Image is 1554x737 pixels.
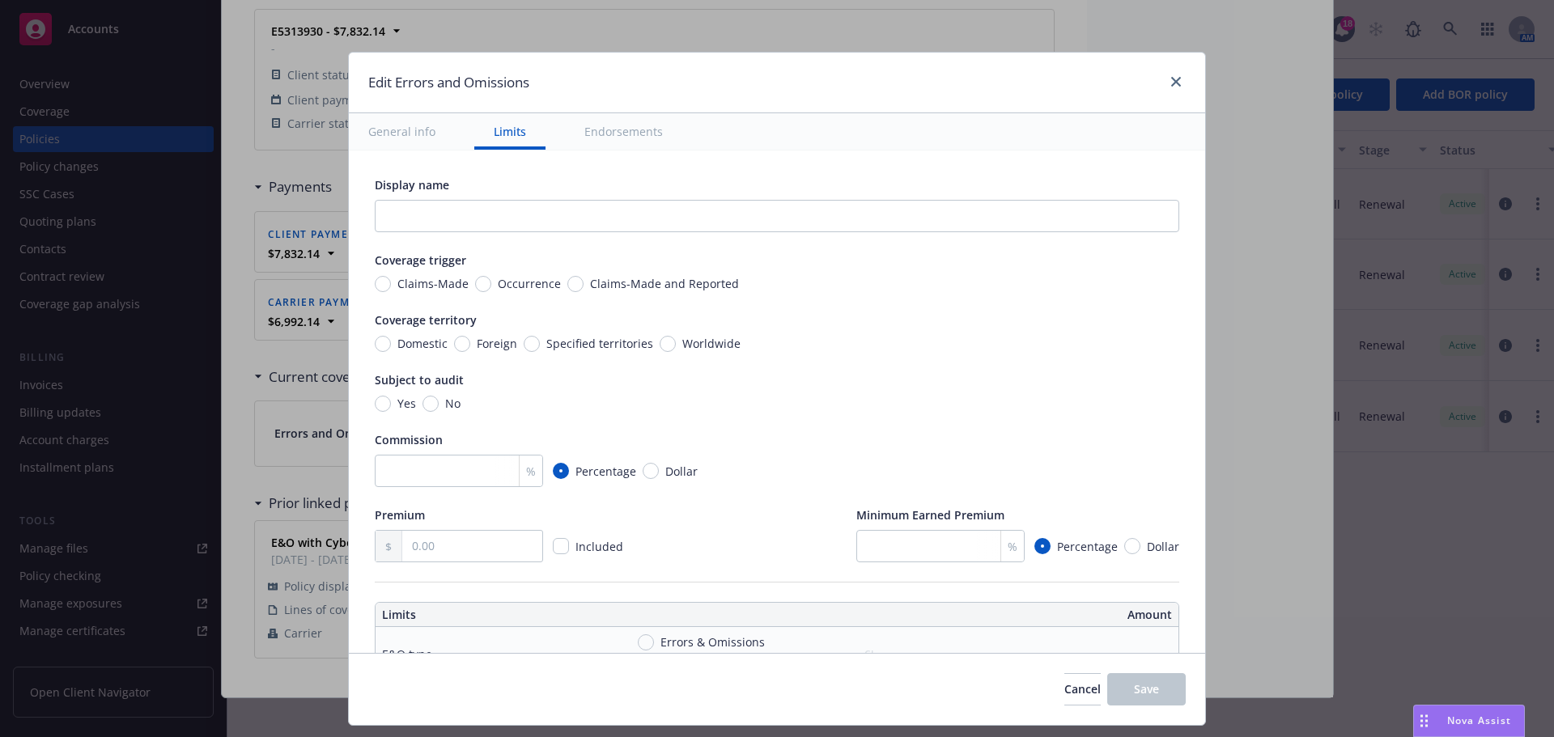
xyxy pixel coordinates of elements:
span: Errors & Omissions [660,633,765,650]
span: Claims-Made [397,275,469,292]
button: Nova Assist [1413,705,1525,737]
button: Cancel [1064,673,1101,705]
span: Display name [375,177,449,193]
input: Foreign [454,336,470,352]
span: Coverage trigger [375,252,466,268]
span: Percentage [575,463,636,480]
span: Claims-Made and Reported [590,275,739,292]
input: No [422,396,439,412]
span: Percentage [1057,538,1118,555]
input: Yes [375,396,391,412]
span: Premium [375,507,425,523]
span: No [445,395,461,412]
th: Amount [785,603,1178,627]
input: Specified territories [524,336,540,352]
input: Percentage [1034,538,1051,554]
input: Claims-Made [375,276,391,292]
th: Limits [376,603,697,627]
h1: Edit Errors and Omissions [368,72,529,93]
span: Occurrence [498,275,561,292]
button: Endorsements [565,113,682,150]
span: Worldwide [682,335,741,352]
span: Included [575,539,623,554]
input: Percentage [553,463,569,479]
span: Commission [375,432,443,447]
span: % [526,463,536,480]
input: Errors & Omissions [638,634,654,650]
span: % [1008,538,1017,555]
span: Cancel [1064,681,1101,697]
span: Yes [397,395,416,412]
button: General info [349,113,455,150]
span: Domestic [397,335,448,352]
span: Nova Assist [1447,714,1511,727]
div: E&O type [382,646,432,663]
input: Domestic [375,336,391,352]
input: Worldwide [660,336,676,352]
div: Drag to move [1414,705,1434,736]
button: Limits [474,113,546,150]
span: Specified territories [546,335,653,352]
input: Dollar [643,463,659,479]
span: Dollar [665,463,698,480]
input: Claims-Made and Reported [567,276,584,292]
input: Occurrence [475,276,491,292]
span: Subject to audit [375,372,464,388]
span: Coverage territory [375,312,477,328]
span: Foreign [477,335,517,352]
input: 0.00 [402,531,542,561]
span: Minimum Earned Premium [856,507,1004,523]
